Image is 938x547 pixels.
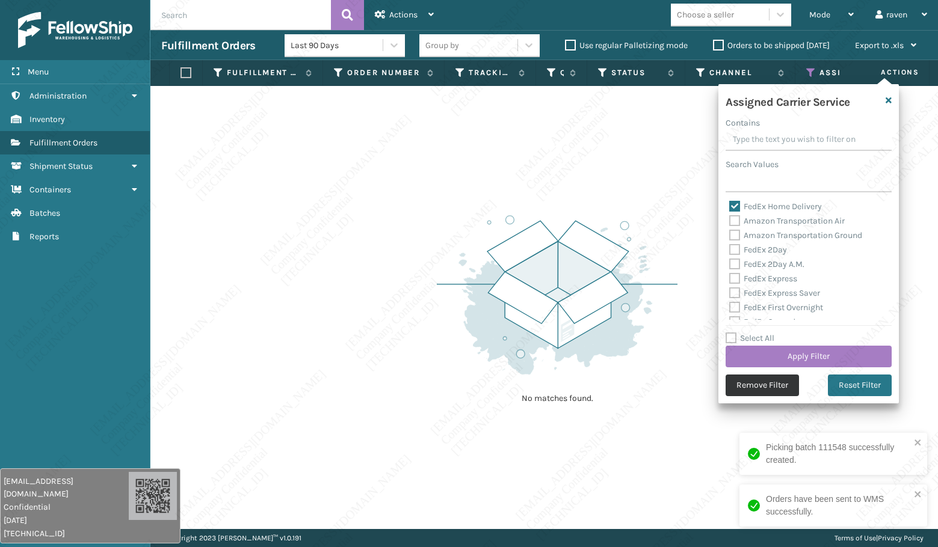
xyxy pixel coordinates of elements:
[726,333,774,343] label: Select All
[29,91,87,101] span: Administration
[560,67,564,78] label: Quantity
[347,67,421,78] label: Order Number
[843,63,927,82] span: Actions
[29,114,65,124] span: Inventory
[469,67,513,78] label: Tracking Number
[4,527,129,540] span: [TECHNICAL_ID]
[18,12,132,48] img: logo
[29,231,59,242] span: Reports
[291,39,384,52] div: Last 90 Days
[4,514,129,527] span: [DATE]
[677,8,734,21] div: Choose a seller
[227,67,300,78] label: Fulfillment Order Id
[29,208,60,218] span: Batches
[4,475,129,500] span: [EMAIL_ADDRESS][DOMAIN_NAME]
[565,40,688,50] label: Use regular Palletizing mode
[729,201,822,212] label: FedEx Home Delivery
[726,129,892,151] input: Type the text you wish to filter on
[766,493,910,518] div: Orders have been sent to WMS successfully.
[729,302,823,313] label: FedEx First Overnight
[855,40,904,50] span: Export to .xls
[726,346,892,367] button: Apply Filter
[726,117,760,129] label: Contains
[425,39,459,52] div: Group by
[729,216,845,226] label: Amazon Transportation Air
[161,38,255,53] h3: Fulfillment Orders
[713,40,830,50] label: Orders to be shipped [DATE]
[29,185,71,195] span: Containers
[165,529,301,547] p: Copyright 2023 [PERSON_NAME]™ v 1.0.191
[809,10,830,20] span: Mode
[819,67,887,78] label: Assigned Carrier Service
[729,317,795,327] label: FedEx Ground
[729,245,787,255] label: FedEx 2Day
[766,441,910,466] div: Picking batch 111548 successfully created.
[729,273,797,284] label: FedEx Express
[729,288,820,298] label: FedEx Express Saver
[709,67,772,78] label: Channel
[726,158,779,171] label: Search Values
[4,501,129,513] span: Confidential
[29,161,93,171] span: Shipment Status
[828,374,892,396] button: Reset Filter
[28,67,49,77] span: Menu
[726,374,799,396] button: Remove Filter
[611,67,662,78] label: Status
[914,489,922,501] button: close
[389,10,418,20] span: Actions
[29,138,97,148] span: Fulfillment Orders
[726,91,850,109] h4: Assigned Carrier Service
[729,230,862,240] label: Amazon Transportation Ground
[729,259,804,269] label: FedEx 2Day A.M.
[914,438,922,449] button: close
